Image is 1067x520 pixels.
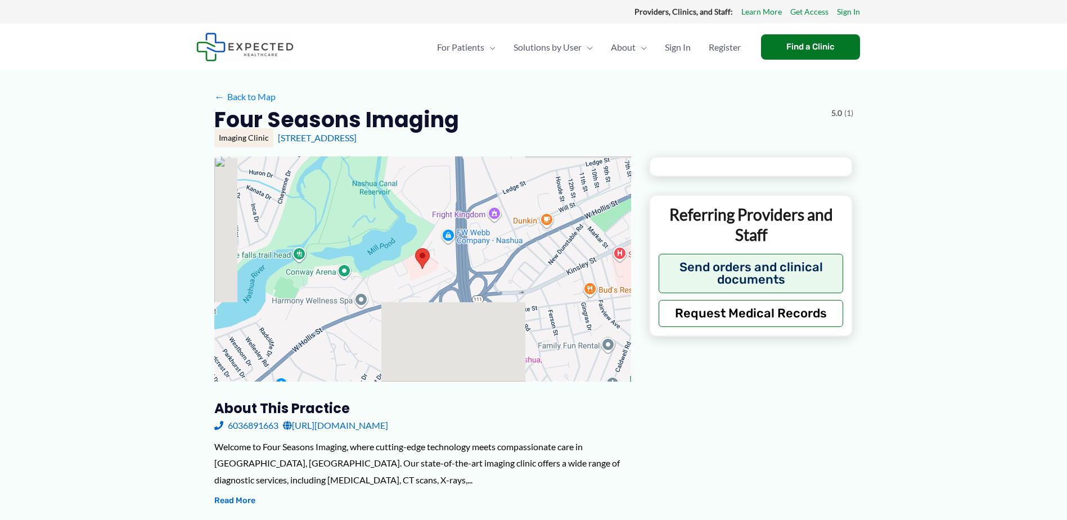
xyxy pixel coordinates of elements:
[844,106,853,120] span: (1)
[214,494,255,508] button: Read More
[611,28,636,67] span: About
[709,28,741,67] span: Register
[196,33,294,61] img: Expected Healthcare Logo - side, dark font, small
[659,254,844,293] button: Send orders and clinical documents
[665,28,691,67] span: Sign In
[214,88,276,105] a: ←Back to Map
[582,28,593,67] span: Menu Toggle
[278,132,357,143] a: [STREET_ADDRESS]
[428,28,750,67] nav: Primary Site Navigation
[761,34,860,60] a: Find a Clinic
[837,5,860,19] a: Sign In
[505,28,602,67] a: Solutions by UserMenu Toggle
[700,28,750,67] a: Register
[636,28,647,67] span: Menu Toggle
[741,5,782,19] a: Learn More
[214,106,459,133] h2: Four Seasons Imaging
[514,28,582,67] span: Solutions by User
[437,28,484,67] span: For Patients
[283,417,388,434] a: [URL][DOMAIN_NAME]
[602,28,656,67] a: AboutMenu Toggle
[214,128,273,147] div: Imaging Clinic
[659,204,844,245] p: Referring Providers and Staff
[831,106,842,120] span: 5.0
[214,438,631,488] div: Welcome to Four Seasons Imaging, where cutting-edge technology meets compassionate care in [GEOGR...
[656,28,700,67] a: Sign In
[214,417,278,434] a: 6036891663
[214,400,631,417] h3: About this practice
[659,300,844,327] button: Request Medical Records
[790,5,829,19] a: Get Access
[484,28,496,67] span: Menu Toggle
[428,28,505,67] a: For PatientsMenu Toggle
[214,91,225,102] span: ←
[634,7,733,16] strong: Providers, Clinics, and Staff:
